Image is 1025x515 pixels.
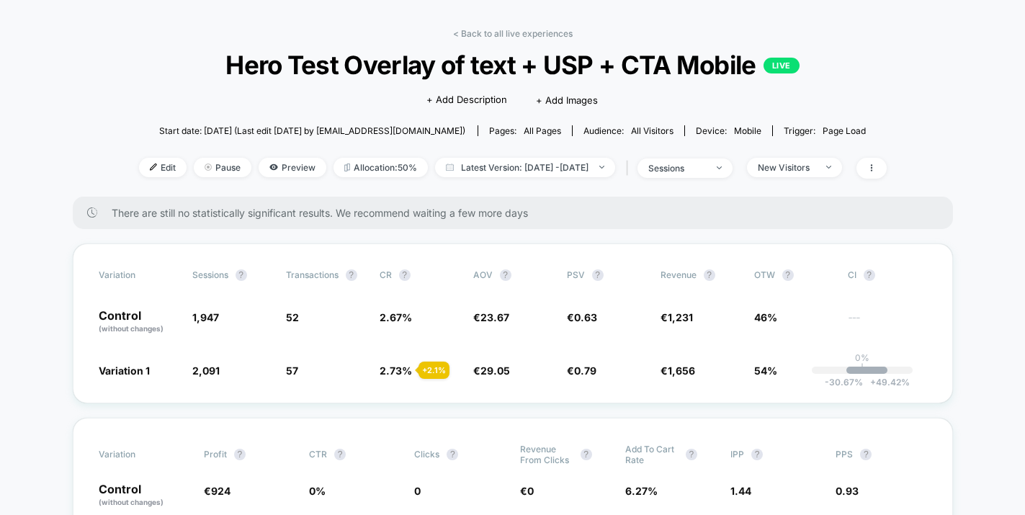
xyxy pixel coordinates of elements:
[447,449,458,460] button: ?
[435,158,615,177] span: Latest Version: [DATE] - [DATE]
[754,311,777,323] span: 46%
[473,269,493,280] span: AOV
[112,207,924,219] span: There are still no statistically significant results. We recommend waiting a few more days
[527,485,534,497] span: 0
[704,269,715,281] button: ?
[480,311,509,323] span: 23.67
[234,449,246,460] button: ?
[836,449,853,460] span: PPS
[380,364,412,377] span: 2.73 %
[150,164,157,171] img: edit
[204,449,227,460] span: Profit
[473,364,510,377] span: €
[286,364,298,377] span: 57
[414,485,421,497] span: 0
[286,311,299,323] span: 52
[334,449,346,460] button: ?
[99,324,164,333] span: (without changes)
[592,269,604,281] button: ?
[414,449,439,460] span: Clicks
[259,158,326,177] span: Preview
[567,269,585,280] span: PSV
[211,485,230,497] span: 924
[864,269,875,281] button: ?
[625,485,658,497] span: 6.27 %
[648,163,706,174] div: sessions
[176,50,849,80] span: Hero Test Overlay of text + USP + CTA Mobile
[473,311,509,323] span: €
[860,449,872,460] button: ?
[754,269,833,281] span: OTW
[567,364,596,377] span: €
[751,449,763,460] button: ?
[334,158,428,177] span: Allocation: 50%
[524,125,561,136] span: all pages
[159,125,465,136] span: Start date: [DATE] (Last edit [DATE] by [EMAIL_ADDRESS][DOMAIN_NAME])
[574,364,596,377] span: 0.79
[784,125,866,136] div: Trigger:
[730,485,751,497] span: 1.44
[826,166,831,169] img: end
[344,164,350,171] img: rebalance
[480,364,510,377] span: 29.05
[625,444,679,465] span: Add To Cart Rate
[192,269,228,280] span: Sessions
[380,311,412,323] span: 2.67 %
[99,364,150,377] span: Variation 1
[489,125,561,136] div: Pages:
[520,485,534,497] span: €
[825,377,863,388] span: -30.67 %
[205,164,212,171] img: end
[574,311,597,323] span: 0.63
[861,363,864,374] p: |
[380,269,392,280] span: CR
[836,485,859,497] span: 0.93
[418,362,449,379] div: + 2.1 %
[583,125,673,136] div: Audience:
[204,485,230,497] span: €
[309,485,326,497] span: 0 %
[139,158,187,177] span: Edit
[686,449,697,460] button: ?
[754,364,777,377] span: 54%
[567,311,597,323] span: €
[446,164,454,171] img: calendar
[399,269,411,281] button: ?
[520,444,573,465] span: Revenue From Clicks
[99,310,178,334] p: Control
[684,125,772,136] span: Device:
[661,311,693,323] span: €
[823,125,866,136] span: Page Load
[734,125,761,136] span: mobile
[192,311,219,323] span: 1,947
[99,498,164,506] span: (without changes)
[236,269,247,281] button: ?
[622,158,637,179] span: |
[536,94,598,106] span: + Add Images
[286,269,339,280] span: Transactions
[782,269,794,281] button: ?
[848,269,927,281] span: CI
[309,449,327,460] span: CTR
[848,313,927,334] span: ---
[599,166,604,169] img: end
[661,269,697,280] span: Revenue
[668,364,695,377] span: 1,656
[426,93,507,107] span: + Add Description
[661,364,695,377] span: €
[758,162,815,173] div: New Visitors
[99,483,189,508] p: Control
[631,125,673,136] span: All Visitors
[453,28,573,39] a: < Back to all live experiences
[500,269,511,281] button: ?
[717,166,722,169] img: end
[346,269,357,281] button: ?
[668,311,693,323] span: 1,231
[863,377,910,388] span: 49.42 %
[855,352,869,363] p: 0%
[99,269,178,281] span: Variation
[192,364,220,377] span: 2,091
[764,58,800,73] p: LIVE
[581,449,592,460] button: ?
[730,449,744,460] span: IPP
